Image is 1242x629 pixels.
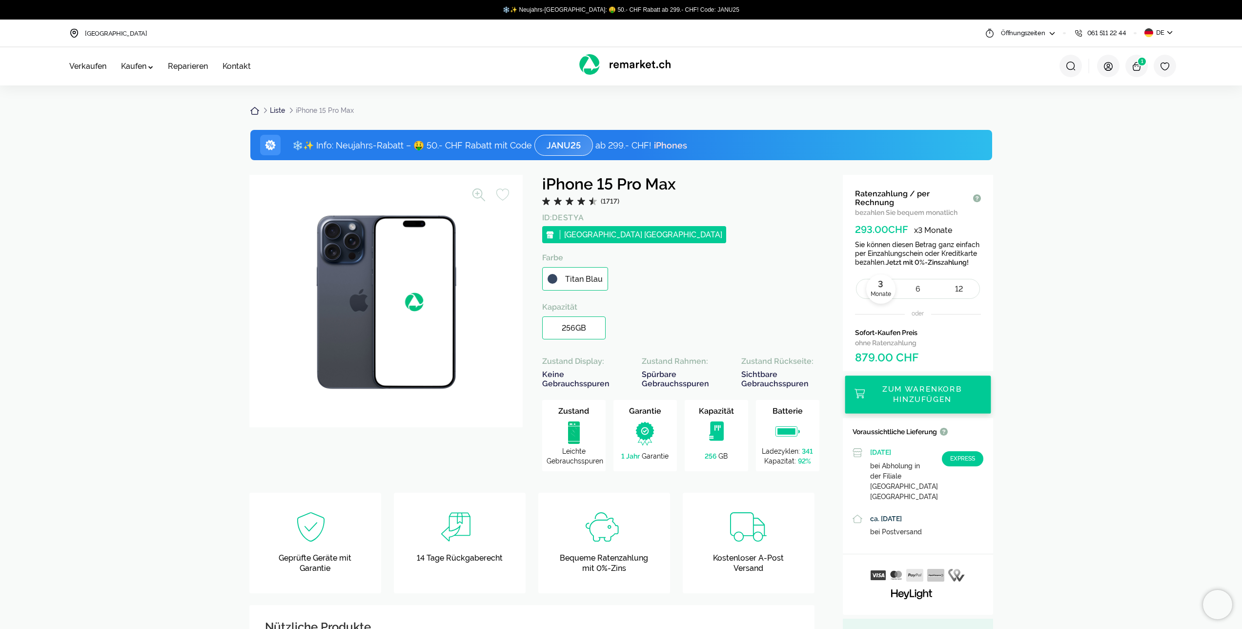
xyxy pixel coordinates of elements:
[760,456,815,466] span: Kapazitat :
[760,406,815,417] span: Batterie
[689,406,744,417] span: Kapazität
[542,197,597,205] img: stars.svg
[642,356,708,366] span: Zustand Rahmen :
[85,30,147,37] span: [GEOGRAPHIC_DATA]
[1156,28,1164,38] span: DE
[554,553,654,574] p: Bequeme Ratenzahlung mit 0%-Zins
[1074,28,1083,38] img: Telefon
[870,515,922,523] p: ca. [DATE]
[621,452,640,460] span: 1 Jahr
[1132,62,1141,71] img: cart-icon
[866,274,896,304] div: 3
[1144,28,1153,37] img: de.svg
[855,224,908,235] h4: 293.00 CHF
[802,447,813,455] span: 341
[1132,61,1141,71] a: cart-icon1
[912,310,924,318] span: oder
[597,197,619,205] span: (1717)
[542,175,814,193] p: iPhone 15 Pro Max
[542,302,814,312] h4: Kapazität
[855,339,981,347] h3: ohne Ratenzahlung
[542,253,814,262] h4: Farbe
[1203,590,1232,619] iframe: Brevo live chat
[121,62,153,71] a: Kaufen
[542,370,610,388] b: Keine Gebrauchsspuren
[870,527,922,537] strong: bei Postversand
[69,28,79,38] img: Standort
[547,406,601,417] span: Zustand
[1137,57,1147,66] span: 1
[265,553,365,574] p: Geprüfte Geräte mit Garantie
[289,206,483,399] img: iPhone 15 Pro Max, 256GB, Titan Blau, Leichte Gebrauchsspuren, Basel Sankt Jakob-Park
[741,356,814,366] span: Zustand Rückseite :
[886,258,969,266] strong: Jetzt mit 0%-Zinszahlung!
[270,105,292,115] a: Liste
[629,406,661,417] span: Garantie
[741,370,809,388] b: Sichtbare Gebrauchsspuren
[542,226,726,243] div: [GEOGRAPHIC_DATA] [GEOGRAPHIC_DATA]
[1103,62,1113,71] img: user-icon
[1160,62,1170,71] img: heart-icon
[547,446,601,466] span: Leichte Gebrauchsspuren
[542,213,814,222] p: ID: DESTYA
[985,28,995,38] img: Öffnungszeiten
[914,226,952,235] span: x 3 Monate
[891,589,932,599] img: heylight.svg
[296,106,354,114] span: iPhone 15 Pro Max
[621,451,669,461] span: Garantie
[1087,29,1126,38] span: 061 511 22 44
[760,446,815,456] span: Ladezyklen :
[69,62,106,71] a: Verkaufen
[642,370,709,388] b: Spürbare Gebrauchsspuren
[855,349,918,366] p: 879.00 CHF
[705,452,716,460] span: 256
[903,284,933,294] div: 6
[1001,29,1045,38] span: Öffnungszeiten
[542,316,606,339] span: 256GB
[534,135,593,156] span: JANU25
[417,553,503,564] p: 14 Tage Rückgaberecht
[265,140,276,150] img: subtract.svg
[1074,20,1126,46] a: 061 511 22 44
[855,240,981,274] p: Sie können diesen Betrag ganz einfach per Einzahlungschein oder Kreditkarte bezahlen.
[1160,61,1170,71] a: heart-icon
[944,284,974,294] div: 12
[853,428,983,436] h3: Voraussichtliche Lieferung
[870,448,930,457] p: [DATE]
[855,209,981,216] h3: bezahlen Sie bequem monatlich
[699,553,798,574] p: Kostenloser A-Post Versand
[862,284,892,294] div: 3
[292,140,652,150] span: ❄️✨ Info: Neujahrs-Rabatt – 🤑 50.- CHF Rabatt mit Code ab 299.- CHF!
[168,62,208,71] a: Reparieren
[542,267,608,291] span: Titan Blau
[871,289,891,299] span: Monate
[689,451,744,461] span: GB
[798,457,811,465] span: 92%
[855,189,981,207] h3: Ratenzahlung / per Rechnung
[855,329,981,336] h3: Sofort-Kaufen Preis
[546,231,554,239] img: location icon
[842,375,993,414] button: Zum Warenkorb hinzufügen
[223,62,251,71] a: Kontakt
[542,356,604,366] span: Zustand Display :
[870,461,930,502] strong: bei Abholung in der Filiale [GEOGRAPHIC_DATA] [GEOGRAPHIC_DATA]
[942,451,983,466] span: EXPRESS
